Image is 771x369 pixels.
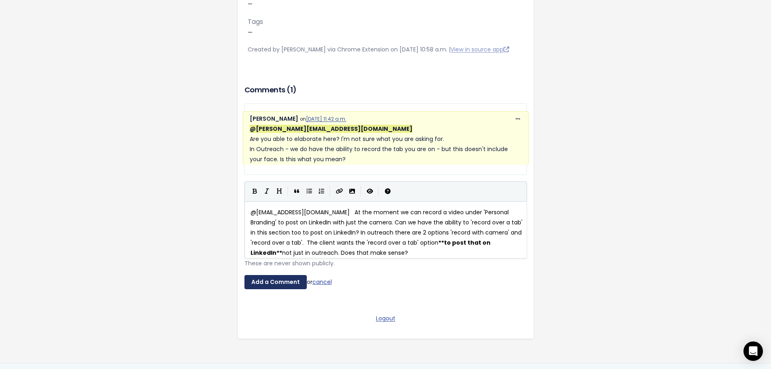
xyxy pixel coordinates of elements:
[378,186,379,196] i: |
[288,186,289,196] i: |
[250,115,298,123] span: [PERSON_NAME]
[303,186,315,198] button: Generic List
[273,186,285,198] button: Heading
[244,275,307,290] input: Add a Comment
[346,186,358,198] button: Import an image
[244,275,527,290] div: or
[250,124,522,165] p: Are you able to elaborate here? I'm not sure what you are asking for. In Outreach - we do have th...
[248,16,524,38] p: —
[364,186,376,198] button: Toggle Preview
[306,116,346,122] a: [DATE] 11:42 a.m.
[291,186,303,198] button: Quote
[261,186,273,198] button: Italic
[376,314,395,322] a: Logout
[382,186,394,198] button: Markdown Guide
[312,277,332,286] a: cancel
[244,259,335,267] span: These are never shown publicly.
[330,186,331,196] i: |
[333,186,346,198] button: Create Link
[450,45,509,53] a: View in source app
[244,84,527,96] h3: Comments ( )
[248,45,509,53] span: Created by [PERSON_NAME] via Chrome Extension on [DATE] 10:58 a.m. |
[248,17,263,26] span: Tags
[743,341,763,361] div: Open Intercom Messenger
[249,186,261,198] button: Bold
[250,125,412,133] span: Lyndsay Stanley
[315,186,327,198] button: Numbered List
[300,116,346,122] span: on
[251,208,524,257] span: @[EMAIL_ADDRESS][DOMAIN_NAME] At the moment we can record a video under 'Personal Branding' to po...
[290,85,293,95] span: 1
